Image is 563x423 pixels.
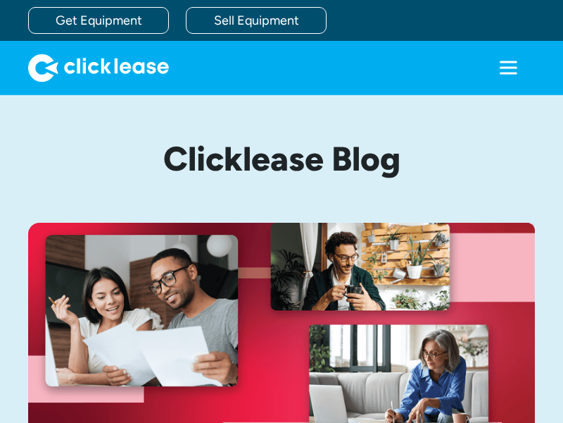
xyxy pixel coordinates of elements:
div: menu [481,41,535,94]
h1: Clicklease Blog [28,140,535,178]
a: Get Equipment [28,7,169,34]
img: Clicklease logo [28,54,169,82]
a: Sell Equipment [186,7,327,34]
a: home [28,54,169,82]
